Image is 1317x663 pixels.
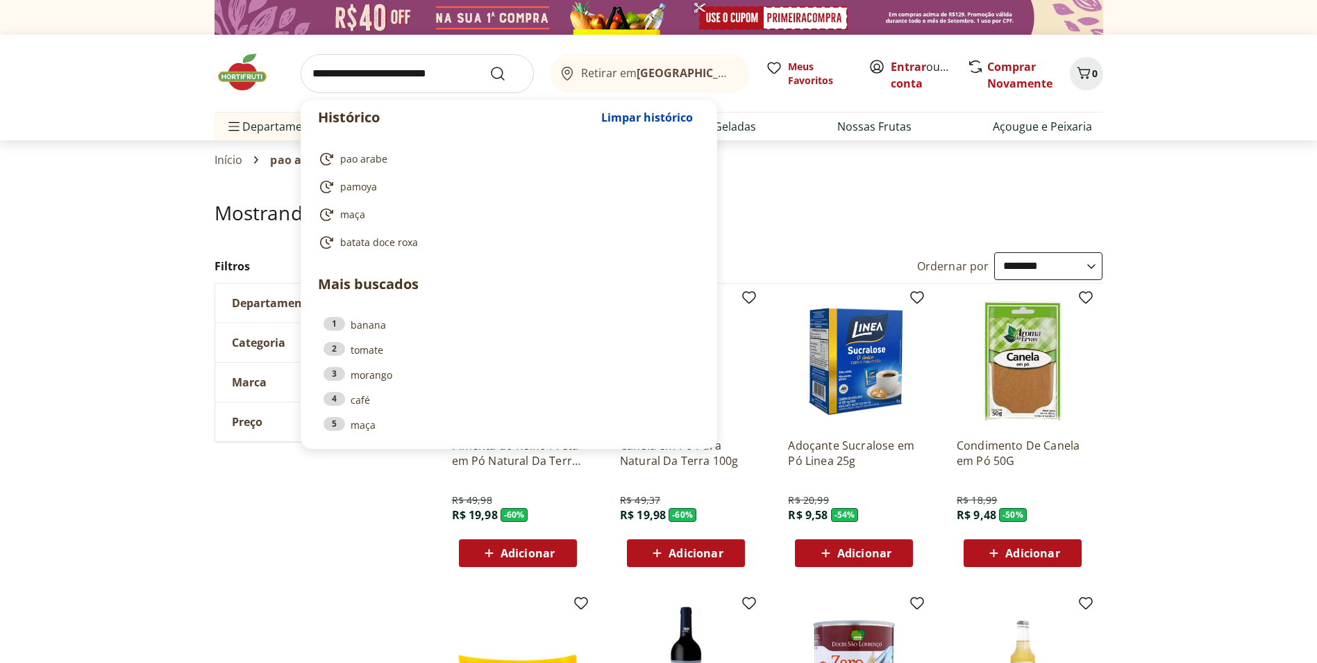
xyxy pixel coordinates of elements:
a: batata doce roxa [318,234,694,251]
button: Submit Search [489,65,523,82]
span: - 60 % [501,508,528,522]
p: Histórico [318,108,594,127]
button: Preço [215,402,423,441]
a: Adoçante Sucralose em Pó Linea 25g [788,438,920,468]
a: Criar conta [891,59,967,91]
label: Ordernar por [917,259,989,274]
div: 4 [324,392,345,406]
span: Departamento [232,296,314,310]
span: - 60 % [669,508,696,522]
span: maça [340,208,365,222]
img: Condimento De Canela em Pó 50G [957,295,1089,427]
span: R$ 49,37 [620,493,660,507]
span: Categoria [232,336,285,350]
div: 5 [324,417,345,431]
h1: Mostrando resultados para: [215,202,1103,224]
a: maça [318,206,694,223]
span: ou [891,58,953,92]
img: Hortifruti [215,51,284,93]
a: pao arabe [318,151,694,167]
img: Adoçante Sucralose em Pó Linea 25g [788,295,920,427]
span: R$ 19,98 [452,507,498,523]
div: 3 [324,367,345,381]
span: R$ 19,98 [620,507,666,523]
span: pao arabe [270,154,326,166]
a: Comprar Novamente [987,59,1052,91]
span: pamoya [340,180,377,194]
span: R$ 9,48 [957,507,996,523]
span: R$ 49,98 [452,493,492,507]
a: Nossas Frutas [837,118,912,135]
div: 1 [324,317,345,331]
span: Limpar histórico [601,112,693,123]
span: Adicionar [501,548,555,559]
button: Carrinho [1070,57,1103,90]
a: 3morango [324,367,694,382]
a: 2tomate [324,342,694,357]
a: 5maça [324,417,694,432]
span: R$ 20,99 [788,493,828,507]
span: Adicionar [1005,548,1059,559]
span: R$ 9,58 [788,507,828,523]
button: Categoria [215,323,423,362]
button: Adicionar [627,539,745,567]
span: Adicionar [837,548,891,559]
button: Departamento [215,284,423,322]
a: Entrar [891,59,926,74]
span: R$ 18,99 [957,493,997,507]
button: Retirar em[GEOGRAPHIC_DATA]/[GEOGRAPHIC_DATA] [551,54,749,93]
button: Marca [215,363,423,402]
a: Início [215,154,243,166]
span: Adicionar [669,548,723,559]
span: Departamentos [226,110,326,143]
button: Limpar histórico [594,101,700,134]
div: 2 [324,342,345,356]
a: Meus Favoritos [766,60,852,88]
span: - 54 % [831,508,859,522]
b: [GEOGRAPHIC_DATA]/[GEOGRAPHIC_DATA] [637,65,871,81]
button: Adicionar [795,539,913,567]
a: pamoya [318,179,694,195]
span: batata doce roxa [340,236,418,249]
a: 1banana [324,317,694,332]
button: Menu [226,110,242,143]
a: Condimento De Canela em Pó 50G [957,438,1089,468]
button: Adicionar [459,539,577,567]
span: - 50 % [999,508,1027,522]
a: Canela em Pó Pura Natural Da Terra 100g [620,438,752,468]
span: pao arabe [340,152,387,166]
span: Preço [232,415,262,429]
span: Retirar em [581,67,735,79]
span: Meus Favoritos [788,60,852,88]
button: Adicionar [964,539,1082,567]
span: Marca [232,375,267,389]
p: Mais buscados [318,274,700,295]
input: search [301,54,534,93]
h2: Filtros [215,252,424,280]
a: 4café [324,392,694,407]
a: Pimenta do Reino Preta em Pó Natural Da Terra 100g [452,438,584,468]
span: 0 [1092,67,1098,80]
a: Açougue e Peixaria [993,118,1092,135]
